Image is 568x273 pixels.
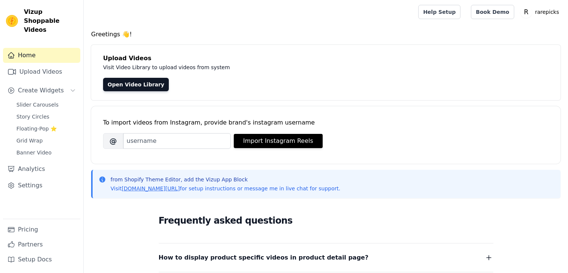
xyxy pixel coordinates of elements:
[12,111,80,122] a: Story Circles
[159,213,493,228] h2: Frequently asked questions
[103,78,169,91] a: Open Video Library
[16,113,49,120] span: Story Circles
[16,101,59,108] span: Slider Carousels
[524,8,528,16] text: R
[123,133,231,149] input: username
[103,118,549,127] div: To import videos from Instagram, provide brand's instagram username
[234,134,323,148] button: Import Instagram Reels
[12,99,80,110] a: Slider Carousels
[3,222,80,237] a: Pricing
[3,64,80,79] a: Upload Videos
[520,5,562,19] button: R rarepicks
[3,48,80,63] a: Home
[471,5,514,19] a: Book Demo
[18,86,64,95] span: Create Widgets
[103,133,123,149] span: @
[122,185,180,191] a: [DOMAIN_NAME][URL]
[91,30,561,39] h4: Greetings 👋!
[3,252,80,267] a: Setup Docs
[16,149,52,156] span: Banner Video
[16,137,43,144] span: Grid Wrap
[12,123,80,134] a: Floating-Pop ⭐
[111,185,340,192] p: Visit for setup instructions or message me in live chat for support.
[3,83,80,98] button: Create Widgets
[103,63,438,72] p: Visit Video Library to upload videos from system
[3,178,80,193] a: Settings
[103,54,549,63] h4: Upload Videos
[159,252,369,263] span: How to display product specific videos in product detail page?
[111,176,340,183] p: from Shopify Theme Editor, add the Vizup App Block
[3,162,80,177] a: Analytics
[532,5,562,19] p: rarepicks
[3,237,80,252] a: Partners
[24,7,77,34] span: Vizup Shoppable Videos
[6,15,18,27] img: Vizup
[12,147,80,158] a: Banner Video
[16,125,57,132] span: Floating-Pop ⭐
[12,135,80,146] a: Grid Wrap
[159,252,493,263] button: How to display product specific videos in product detail page?
[418,5,460,19] a: Help Setup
